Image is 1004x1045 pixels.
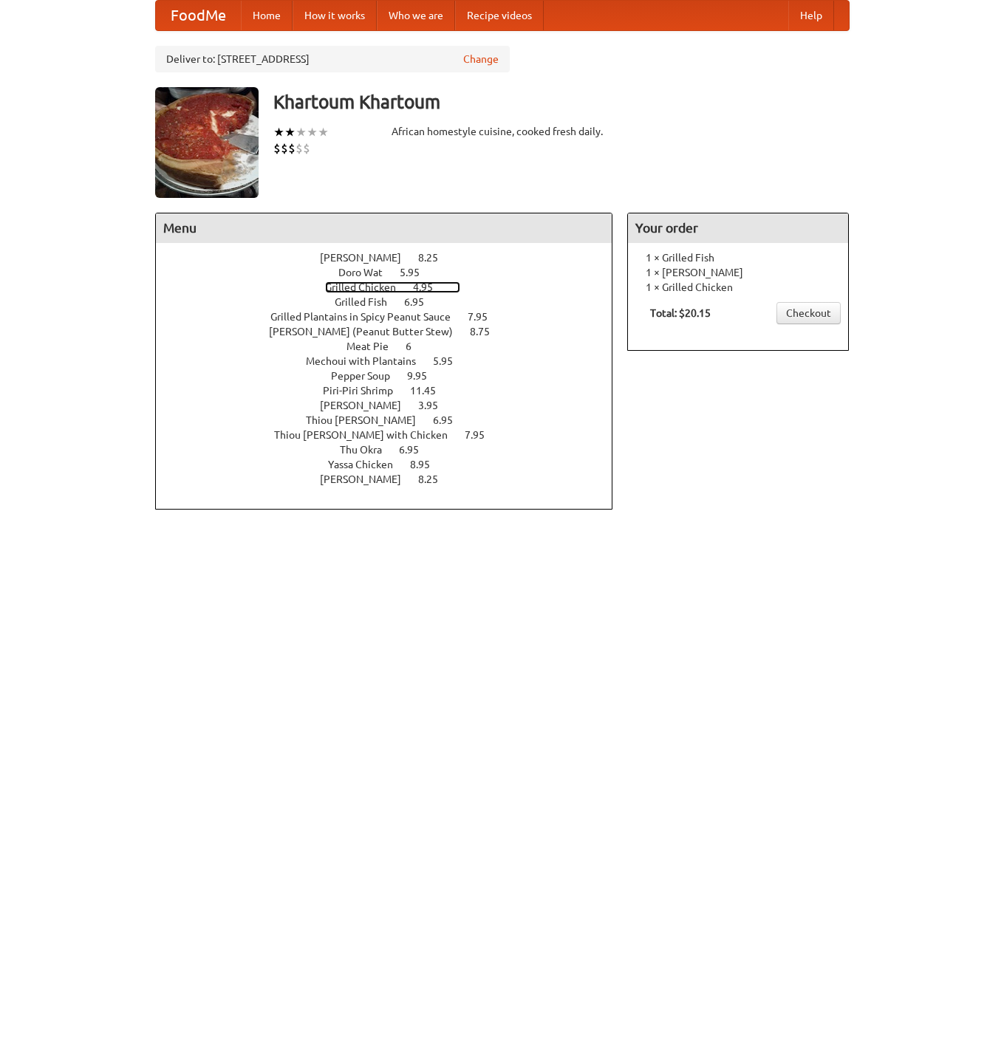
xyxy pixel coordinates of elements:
[635,250,841,265] li: 1 × Grilled Fish
[335,296,451,308] a: Grilled Fish 6.95
[392,124,613,139] div: African homestyle cuisine, cooked fresh daily.
[400,267,434,278] span: 5.95
[331,370,405,382] span: Pepper Soup
[455,1,544,30] a: Recipe videos
[335,296,402,308] span: Grilled Fish
[410,385,451,397] span: 11.45
[320,400,416,411] span: [PERSON_NAME]
[320,252,416,264] span: [PERSON_NAME]
[307,124,318,140] li: ★
[323,385,463,397] a: Piri-Piri Shrimp 11.45
[156,213,612,243] h4: Menu
[269,326,468,338] span: [PERSON_NAME] (Peanut Butter Stew)
[465,429,499,441] span: 7.95
[328,459,457,470] a: Yassa Chicken 8.95
[318,124,329,140] li: ★
[788,1,834,30] a: Help
[406,340,426,352] span: 6
[320,252,465,264] a: [PERSON_NAME] 8.25
[241,1,293,30] a: Home
[776,302,841,324] a: Checkout
[340,444,446,456] a: Thu Okra 6.95
[433,355,468,367] span: 5.95
[273,140,281,157] li: $
[635,280,841,295] li: 1 × Grilled Chicken
[273,87,850,117] h3: Khartoum Khartoum
[418,252,453,264] span: 8.25
[338,267,447,278] a: Doro Wat 5.95
[433,414,468,426] span: 6.95
[296,124,307,140] li: ★
[320,473,465,485] a: [PERSON_NAME] 8.25
[270,311,465,323] span: Grilled Plantains in Spicy Peanut Sauce
[156,1,241,30] a: FoodMe
[273,124,284,140] li: ★
[346,340,403,352] span: Meat Pie
[410,459,445,470] span: 8.95
[325,281,411,293] span: Grilled Chicken
[377,1,455,30] a: Who we are
[293,1,377,30] a: How it works
[288,140,296,157] li: $
[320,473,416,485] span: [PERSON_NAME]
[303,140,310,157] li: $
[468,311,502,323] span: 7.95
[628,213,848,243] h4: Your order
[155,46,510,72] div: Deliver to: [STREET_ADDRESS]
[320,400,465,411] a: [PERSON_NAME] 3.95
[407,370,442,382] span: 9.95
[325,281,460,293] a: Grilled Chicken 4.95
[463,52,499,66] a: Change
[269,326,517,338] a: [PERSON_NAME] (Peanut Butter Stew) 8.75
[328,459,408,470] span: Yassa Chicken
[650,307,711,319] b: Total: $20.15
[284,124,296,140] li: ★
[274,429,512,441] a: Thiou [PERSON_NAME] with Chicken 7.95
[399,444,434,456] span: 6.95
[270,311,515,323] a: Grilled Plantains in Spicy Peanut Sauce 7.95
[340,444,397,456] span: Thu Okra
[346,340,439,352] a: Meat Pie 6
[413,281,448,293] span: 4.95
[281,140,288,157] li: $
[418,473,453,485] span: 8.25
[404,296,439,308] span: 6.95
[155,87,259,198] img: angular.jpg
[306,414,431,426] span: Thiou [PERSON_NAME]
[306,355,480,367] a: Mechoui with Plantains 5.95
[306,355,431,367] span: Mechoui with Plantains
[418,400,453,411] span: 3.95
[296,140,303,157] li: $
[306,414,480,426] a: Thiou [PERSON_NAME] 6.95
[338,267,397,278] span: Doro Wat
[331,370,454,382] a: Pepper Soup 9.95
[470,326,505,338] span: 8.75
[635,265,841,280] li: 1 × [PERSON_NAME]
[274,429,462,441] span: Thiou [PERSON_NAME] with Chicken
[323,385,408,397] span: Piri-Piri Shrimp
